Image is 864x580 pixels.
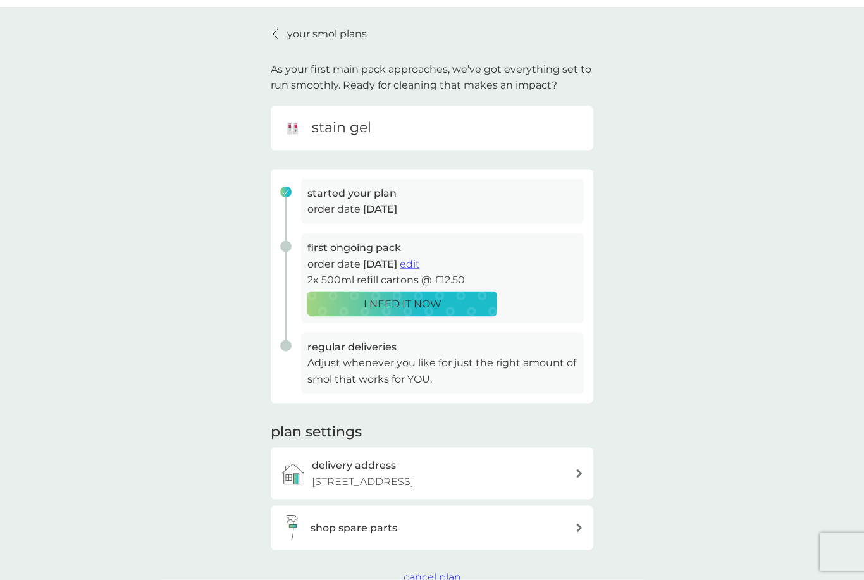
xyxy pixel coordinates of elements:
[311,520,397,536] h3: shop spare parts
[280,116,305,141] img: stain gel
[363,258,397,270] span: [DATE]
[307,272,577,288] p: 2x 500ml refill cartons @ £12.50
[400,256,419,273] button: edit
[312,474,414,490] p: [STREET_ADDRESS]
[307,201,577,218] p: order date
[271,506,593,550] button: shop spare parts
[307,292,497,317] button: I NEED IT NOW
[271,61,593,94] p: As your first main pack approaches, we’ve got everything set to run smoothly. Ready for cleaning ...
[271,423,362,442] h2: plan settings
[307,339,577,355] h3: regular deliveries
[400,258,419,270] span: edit
[307,185,577,202] h3: started your plan
[271,26,367,42] a: your smol plans
[307,355,577,387] p: Adjust whenever you like for just the right amount of smol that works for YOU.
[312,457,396,474] h3: delivery address
[307,256,577,273] p: order date
[271,448,593,499] a: delivery address[STREET_ADDRESS]
[287,26,367,42] p: your smol plans
[312,118,371,138] h6: stain gel
[363,203,397,215] span: [DATE]
[307,240,577,256] h3: first ongoing pack
[364,296,441,312] p: I NEED IT NOW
